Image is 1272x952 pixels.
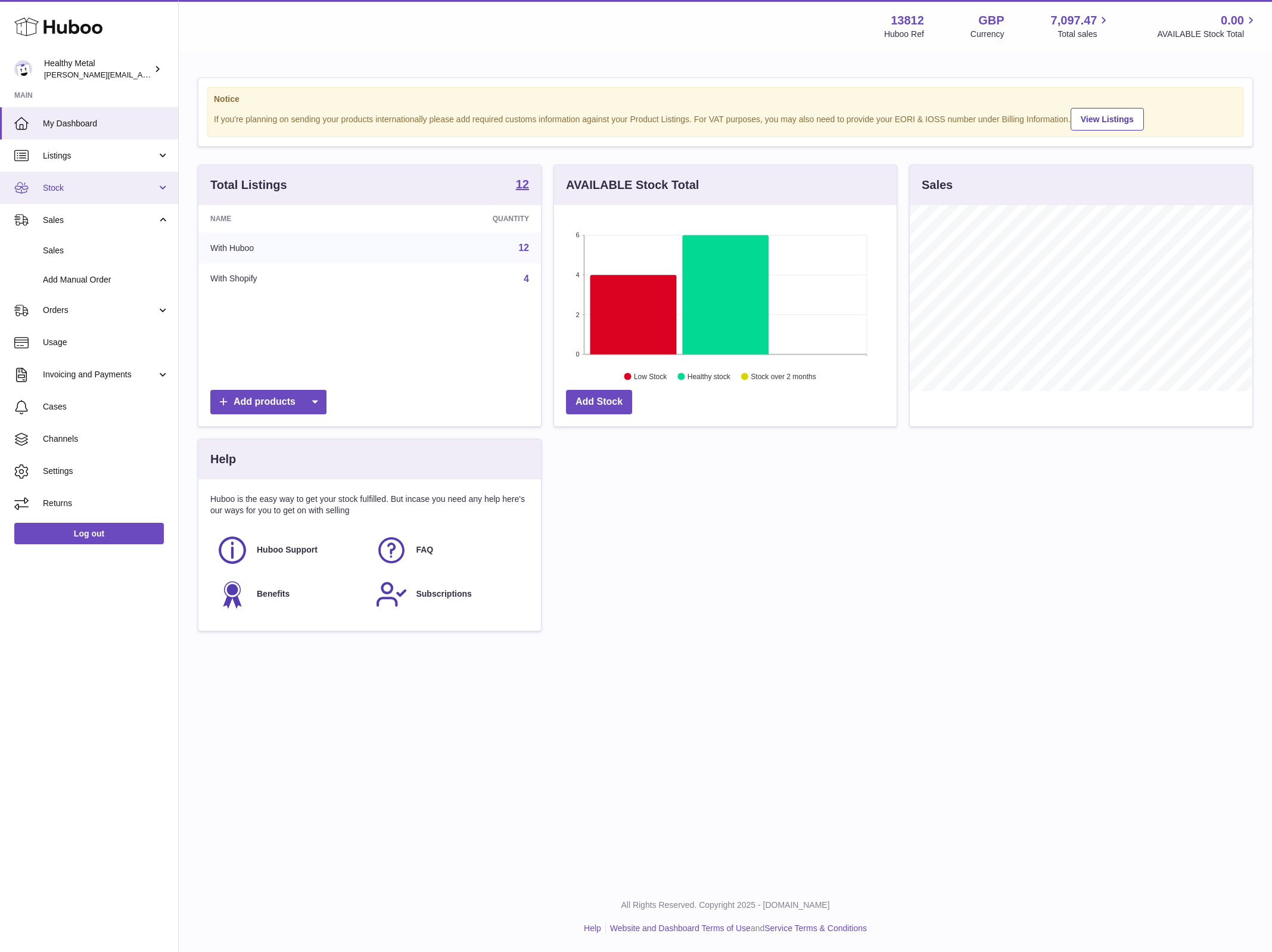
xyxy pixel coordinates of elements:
span: [PERSON_NAME][EMAIL_ADDRESS][DOMAIN_NAME] [44,70,239,79]
span: FAQ [416,544,433,556]
a: Service Terms & Conditions [764,923,867,933]
a: Huboo Support [216,534,363,566]
a: 12 [518,243,529,253]
span: 7,097.47 [1051,13,1097,29]
span: Listings [43,150,157,162]
a: Log out [14,523,164,544]
span: Sales [43,245,169,256]
span: Invoicing and Payments [43,369,157,380]
div: Huboo Ref [884,29,924,40]
a: Help [584,923,601,933]
span: Orders [43,305,157,316]
span: Total sales [1058,29,1111,40]
h3: AVAILABLE Stock Total [566,177,699,193]
text: 0 [576,351,579,358]
strong: Notice [214,94,1237,105]
a: 12 [516,178,529,193]
strong: 12 [516,178,529,190]
strong: GBP [978,13,1004,29]
text: Stock over 2 months [751,373,816,381]
p: Huboo is the easy way to get your stock fulfilled. But incase you need any help here's our ways f... [210,494,529,516]
h3: Help [210,451,236,467]
text: Low Stock [634,373,667,381]
div: Currency [971,29,1004,40]
td: With Huboo [198,232,383,263]
a: FAQ [375,534,523,566]
span: Huboo Support [257,544,318,556]
a: Subscriptions [375,578,523,610]
a: Add products [210,390,326,414]
a: Website and Dashboard Terms of Use [610,923,751,933]
span: My Dashboard [43,118,169,129]
text: Healthy stock [688,373,731,381]
span: Returns [43,498,169,509]
a: 4 [524,274,529,284]
span: Cases [43,401,169,413]
div: If you're planning on sending your products internationally please add required customs informati... [214,106,1237,131]
a: 7,097.47 Total sales [1051,13,1111,40]
strong: 13812 [891,13,924,29]
th: Name [198,205,383,232]
img: jose@healthy-metal.com [14,60,32,78]
text: 4 [576,271,579,278]
text: 2 [576,311,579,318]
li: and [606,923,867,934]
span: Channels [43,433,169,445]
a: Benefits [216,578,363,610]
span: Benefits [257,588,290,600]
a: 0.00 AVAILABLE Stock Total [1157,13,1258,40]
span: Sales [43,215,157,226]
text: 6 [576,231,579,238]
td: With Shopify [198,263,383,294]
p: All Rights Reserved. Copyright 2025 - [DOMAIN_NAME] [188,900,1262,911]
h3: Sales [922,177,953,193]
th: Quantity [383,205,541,232]
span: AVAILABLE Stock Total [1157,29,1258,40]
div: Healthy Metal [44,58,151,80]
span: Usage [43,337,169,348]
h3: Total Listings [210,177,287,193]
a: Add Stock [566,390,632,414]
a: View Listings [1071,108,1144,131]
span: Settings [43,466,169,477]
span: Stock [43,182,157,194]
span: 0.00 [1221,13,1244,29]
span: Add Manual Order [43,274,169,286]
span: Subscriptions [416,588,471,600]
